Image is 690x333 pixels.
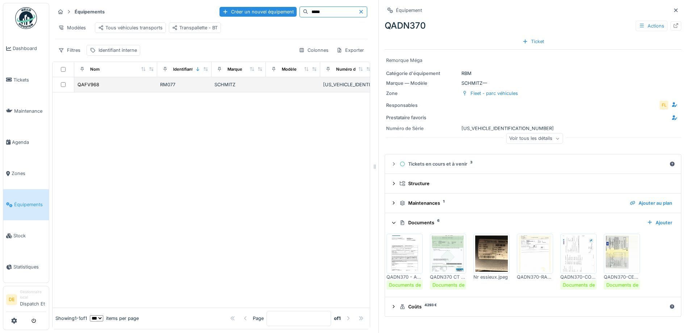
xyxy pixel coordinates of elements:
div: Équipement [396,7,422,14]
img: eakz7uxg7c0if8co4om20zzb33y9 [519,236,551,272]
div: Actions [636,21,668,31]
img: b5mfobyt086bgab6jcykrlluds5f [606,236,638,272]
div: Transpallette - BT [172,24,218,31]
div: Marque [227,66,242,72]
div: Gestionnaire local [20,289,46,300]
a: Zones [3,158,49,189]
div: QADN370 CT [DATE].pdf [430,274,466,280]
span: Statistiques [13,263,46,270]
strong: Équipements [72,8,108,15]
div: Prestataire favoris [386,114,444,121]
div: Page [253,315,264,322]
span: Maintenance [14,108,46,115]
span: Stock [13,232,46,239]
span: Tickets [13,76,46,83]
div: items per page [90,315,139,322]
a: Équipements [3,189,49,220]
div: QADN370 - Ass 2025.pdf [386,274,423,280]
a: Statistiques [3,251,49,283]
div: Tous véhicules transports [98,24,163,31]
span: Équipements [14,201,46,208]
div: Créer un nouvel équipement [219,7,297,17]
div: Numéro de Série [336,66,369,72]
div: SCHMITZ [214,81,263,88]
a: DE Gestionnaire localDispatch Et [6,289,46,312]
span: Dashboard [13,45,46,52]
strong: of 1 [334,315,341,322]
div: Documents de bord [563,282,607,288]
div: Documents de bord [432,282,476,288]
a: Stock [3,220,49,251]
div: Ajouter au plan [627,198,675,208]
div: Exporter [333,45,367,55]
div: Colonnes [296,45,332,55]
div: Nr essieux.jpeg [473,274,510,280]
div: RBM [386,70,680,77]
div: FL [659,100,669,110]
a: Agenda [3,126,49,158]
div: Identifiant interne [173,66,208,72]
summary: Maintenances1Ajouter au plan [388,196,678,210]
summary: Documents6Ajouter [388,216,678,229]
div: SCHMITZ — [386,80,680,87]
img: rvtx669ut3570u5iziba58lggsqs [562,236,595,272]
li: Dispatch Et [20,289,46,310]
div: QADN370 [385,19,681,32]
div: QADN370-COC.pdf [560,274,597,280]
a: Maintenance [3,95,49,126]
img: c5kksocgcx5vd1866yqd9whllp2t [432,236,464,272]
summary: Coûts4293 € [388,300,678,313]
img: eos0s16mw4uo2tb1n4b3b8r80min [388,236,421,272]
div: Structure [400,180,672,187]
div: Documents de bord [606,282,650,288]
span: Agenda [12,139,46,146]
div: Maintenances [400,200,624,207]
img: hmwwecpas9qt6slq1u491p69j0ha [475,236,508,272]
div: Coûts [400,303,666,310]
div: Showing 1 - 1 of 1 [55,315,87,322]
div: QADN370-CERTIF IMMAT.pdf [604,274,640,280]
div: Responsables [386,102,444,109]
div: Voir tous les détails [506,133,563,144]
div: Tickets en cours et à venir [400,161,666,167]
span: Zones [12,170,46,177]
div: RM077 [160,81,209,88]
div: Fleet - parc véhicules [471,90,518,97]
div: Remorque Méga [386,57,680,64]
div: Marque — Modèle [386,80,459,87]
div: Numéro de Série [386,125,459,132]
li: DE [6,294,17,305]
div: Ajouter [644,218,675,228]
div: Filtres [55,45,84,55]
div: Nom [90,66,100,72]
div: Ticket [519,37,547,46]
div: Modèle [282,66,297,72]
div: Modèles [55,22,89,33]
div: QAFV968 [78,81,99,88]
div: Catégorie d'équipement [386,70,459,77]
summary: Tickets en cours et à venir3 [388,157,678,171]
img: Badge_color-CXgf-gQk.svg [15,7,37,29]
div: QADN370-RAPPORT IDENTIFICATION.pdf [517,274,553,280]
div: Identifiant interne [99,47,137,54]
div: Documents de bord [389,282,433,288]
a: Tickets [3,64,49,95]
div: [US_VEHICLE_IDENTIFICATION_NUMBER] [323,81,372,88]
summary: Structure [388,177,678,190]
div: Zone [386,90,459,97]
div: [US_VEHICLE_IDENTIFICATION_NUMBER] [386,125,680,132]
div: Documents [400,219,641,226]
a: Dashboard [3,33,49,64]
